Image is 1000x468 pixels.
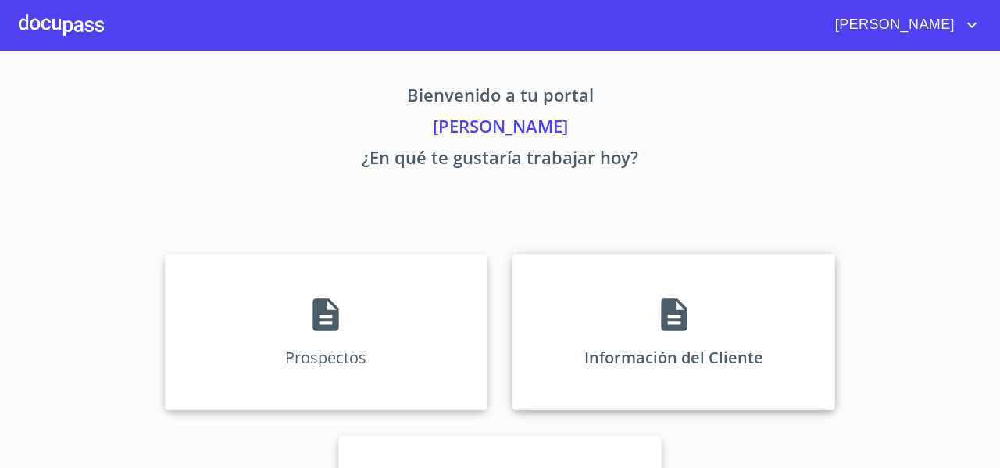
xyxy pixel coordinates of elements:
[19,145,981,176] p: ¿En qué te gustaría trabajar hoy?
[19,113,981,145] p: [PERSON_NAME]
[584,347,763,368] p: Información del Cliente
[285,347,366,368] p: Prospectos
[823,13,981,38] button: account of current user
[823,13,962,38] span: [PERSON_NAME]
[19,82,981,113] p: Bienvenido a tu portal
